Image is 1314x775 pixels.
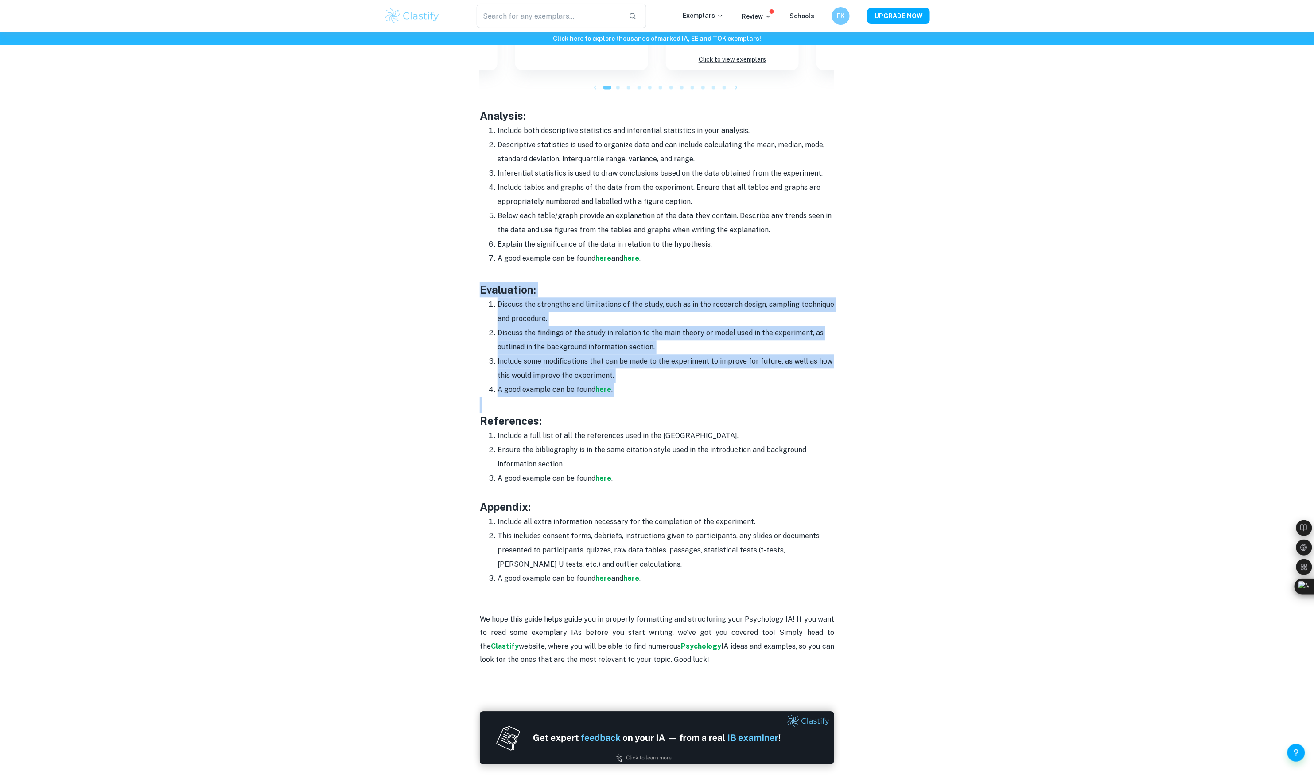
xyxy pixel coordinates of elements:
a: here [595,254,611,262]
li: Include both descriptive statistics and inferential statistics in your analysis. [498,124,834,138]
li: Discuss the strengths and limitations of the study, such as in the research design, sampling tech... [498,297,834,326]
a: here [595,474,611,482]
h3: Appendix: [480,499,834,515]
p: Click to view exemplars [699,54,766,66]
a: Clastify [491,642,519,650]
button: FK [832,7,850,25]
a: here [623,254,639,262]
h6: Click here to explore thousands of marked IA, EE and TOK exemplars ! [2,34,1312,43]
li: Below each table/graph provide an explanation of the data they contain. Describe any trends seen ... [498,209,834,237]
img: Ad [480,711,834,764]
h3: Analysis: [480,108,834,124]
li: Discuss the findings of the study in relation to the main theory or model used in the experiment,... [498,326,834,354]
li: Include tables and graphs of the data from the experiment. Ensure that all tables and graphs are ... [498,180,834,209]
h3: References: [480,413,834,429]
button: Help and Feedback [1287,744,1305,762]
li: Include a full list of all the references used in the [GEOGRAPHIC_DATA]. [498,429,834,443]
p: Exemplars [683,11,724,20]
li: A good example can be found . [498,471,834,485]
li: Include some modifications that can be made to the experiment to improve for future, as well as h... [498,354,834,383]
input: Search for any exemplars... [477,4,622,28]
a: Schools [789,12,814,20]
p: We hope this guide helps guide you in properly formatting and structuring your Psychology IA! If ... [480,613,834,667]
img: Clastify logo [384,7,440,25]
li: A good example can be found and . [498,251,834,266]
li: A good example can be found . [498,383,834,397]
a: Psychology [681,642,722,650]
li: A good example can be found and . [498,571,834,586]
a: here [595,574,611,583]
li: Descriptive statistics is used to organize data and can include calculating the mean, median, mod... [498,138,834,166]
li: Inferential statistics is used to draw conclusions based on the data obtained from the experiment. [498,166,834,180]
li: Explain the significance of the data in relation to the hypothesis. [498,237,834,251]
p: Review [742,12,772,21]
h6: FK [836,11,846,21]
a: here [623,574,639,583]
li: Ensure the bibliography is in the same citation style used in the introduction and background inf... [498,443,834,471]
li: This includes consent forms, debriefs, instructions given to participants, any slides or document... [498,529,834,571]
li: Include all extra information necessary for the completion of the experiment. [498,515,834,529]
button: UPGRADE NOW [867,8,930,24]
h3: Evaluation: [480,282,834,297]
a: here [595,385,611,394]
